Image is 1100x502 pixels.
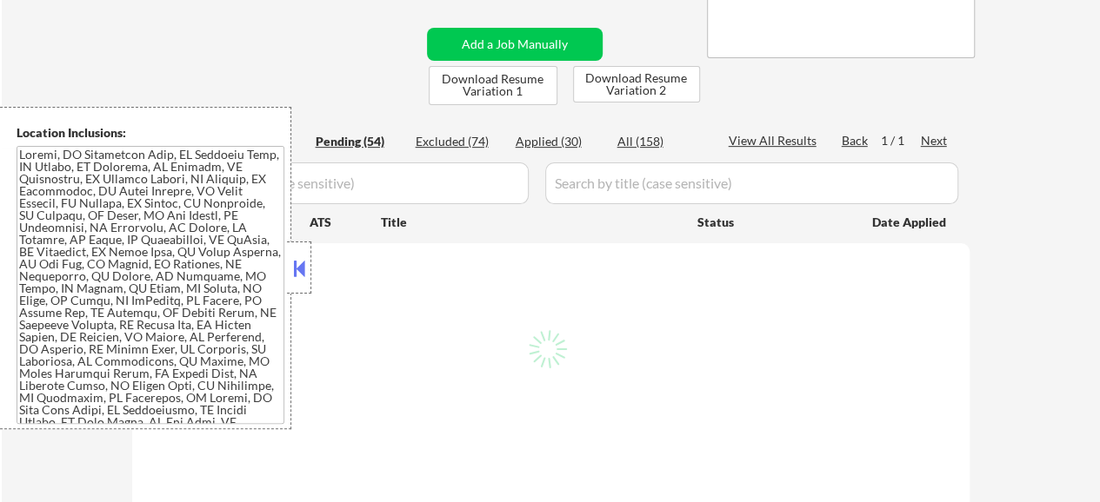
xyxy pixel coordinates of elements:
div: Location Inclusions: [17,124,284,142]
div: Pending (54) [316,133,403,150]
input: Search by company (case sensitive) [137,162,529,204]
button: Add a Job Manually [427,28,603,61]
div: Excluded (74) [416,133,503,150]
div: Back [842,132,870,149]
input: Search by title (case sensitive) [545,162,958,204]
div: Next [921,132,949,149]
div: View All Results [729,132,822,149]
div: Title [381,214,681,231]
div: 1 / 1 [881,132,921,149]
button: Download Resume Variation 2 [573,66,700,102]
div: Applied (30) [516,133,603,150]
div: Date Applied [872,214,949,231]
div: Status [697,206,847,237]
div: All (158) [617,133,704,150]
div: ATS [310,214,381,231]
button: Download Resume Variation 1 [429,66,557,105]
